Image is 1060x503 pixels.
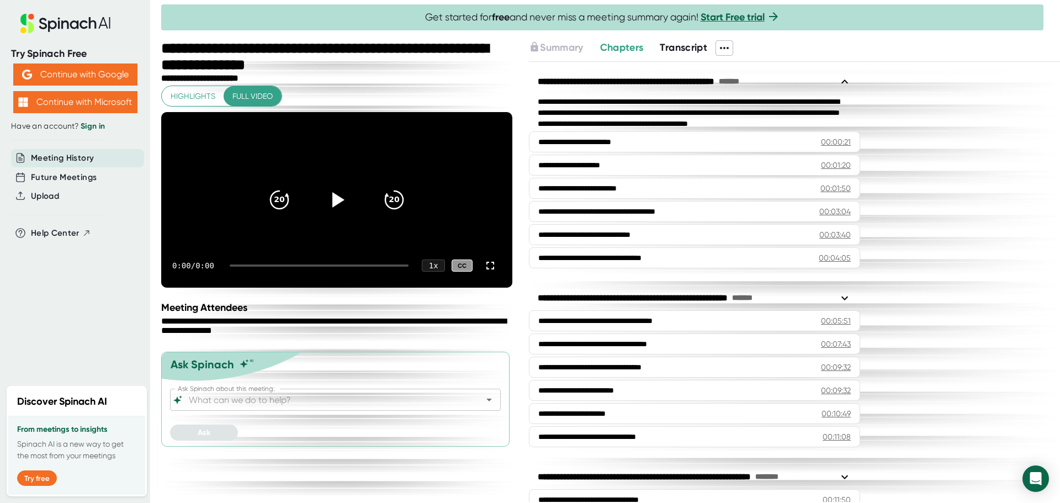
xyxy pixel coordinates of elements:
[821,136,851,147] div: 00:00:21
[162,86,224,107] button: Highlights
[425,11,780,24] span: Get started for and never miss a meeting summary again!
[17,470,57,486] button: Try free
[452,260,473,272] div: CC
[13,91,137,113] button: Continue with Microsoft
[821,315,851,326] div: 00:05:51
[17,438,136,462] p: Spinach AI is a new way to get the most from your meetings
[820,183,851,194] div: 00:01:50
[171,358,234,371] div: Ask Spinach
[660,41,707,54] span: Transcript
[31,152,94,165] button: Meeting History
[819,229,851,240] div: 00:03:40
[422,260,445,272] div: 1 x
[600,41,644,54] span: Chapters
[224,86,282,107] button: Full video
[161,301,515,314] div: Meeting Attendees
[1022,465,1049,492] div: Open Intercom Messenger
[31,190,59,203] button: Upload
[170,425,238,441] button: Ask
[481,392,497,407] button: Open
[701,11,765,23] a: Start Free trial
[22,70,32,80] img: Aehbyd4JwY73AAAAAElFTkSuQmCC
[17,425,136,434] h3: From meetings to insights
[821,160,851,171] div: 00:01:20
[600,40,644,55] button: Chapters
[11,121,139,131] div: Have an account?
[13,63,137,86] button: Continue with Google
[198,428,210,437] span: Ask
[31,227,91,240] button: Help Center
[821,362,851,373] div: 00:09:32
[529,40,600,56] div: Upgrade to access
[821,385,851,396] div: 00:09:32
[821,408,851,419] div: 00:10:49
[187,392,465,407] input: What can we do to help?
[31,227,79,240] span: Help Center
[17,394,107,409] h2: Discover Spinach AI
[819,206,851,217] div: 00:03:04
[540,41,583,54] span: Summary
[823,431,851,442] div: 00:11:08
[172,261,216,270] div: 0:00 / 0:00
[660,40,707,55] button: Transcript
[492,11,510,23] b: free
[31,171,97,184] button: Future Meetings
[232,89,273,103] span: Full video
[81,121,105,131] a: Sign in
[11,47,139,60] div: Try Spinach Free
[171,89,215,103] span: Highlights
[821,338,851,350] div: 00:07:43
[819,252,851,263] div: 00:04:05
[529,40,583,55] button: Summary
